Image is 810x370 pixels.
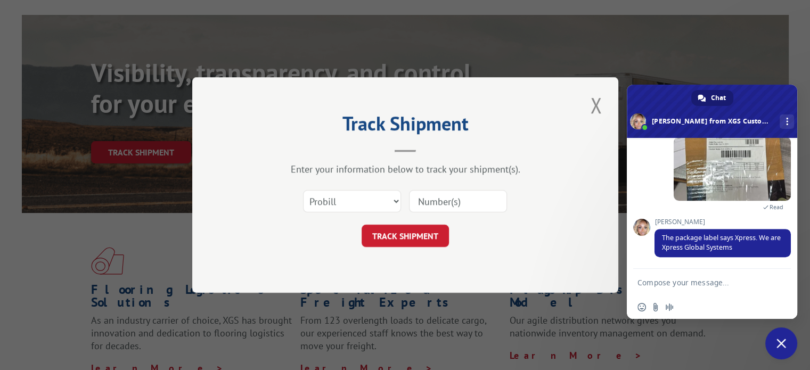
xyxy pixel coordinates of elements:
[587,91,605,120] button: Close modal
[246,116,565,136] h2: Track Shipment
[711,90,726,106] span: Chat
[637,269,765,295] textarea: Compose your message...
[362,225,449,247] button: TRACK SHIPMENT
[662,233,781,252] span: The package label says Xpress. We are Xpress Global Systems
[651,303,660,311] span: Send a file
[409,190,507,212] input: Number(s)
[654,218,791,226] span: [PERSON_NAME]
[691,90,733,106] a: Chat
[770,203,783,211] span: Read
[246,163,565,175] div: Enter your information below to track your shipment(s).
[765,327,797,359] a: Close chat
[665,303,674,311] span: Audio message
[637,303,646,311] span: Insert an emoji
